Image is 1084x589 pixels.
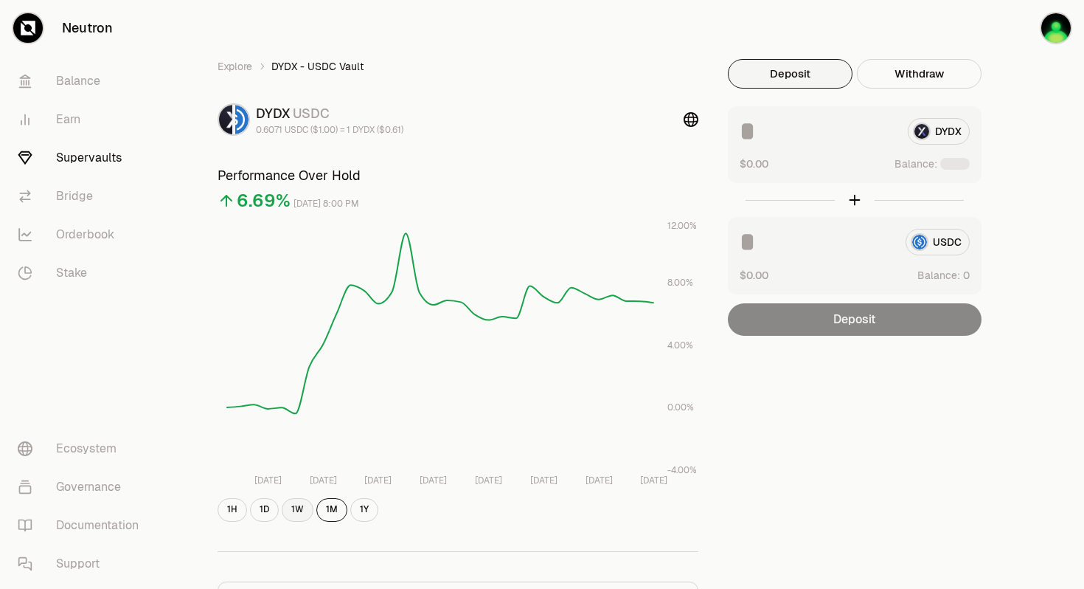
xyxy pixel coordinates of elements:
tspan: [DATE] [475,475,502,486]
button: 1W [282,498,313,522]
button: $0.00 [740,267,768,283]
img: USDC Logo [235,105,249,134]
a: Documentation [6,506,159,545]
button: 1M [316,498,347,522]
tspan: [DATE] [640,475,667,486]
a: Stake [6,254,159,292]
span: DYDX - USDC Vault [271,59,364,74]
div: 6.69% [237,189,291,213]
tspan: 8.00% [667,277,693,289]
a: Support [6,545,159,583]
tspan: [DATE] [586,475,613,486]
a: Explore [218,59,252,74]
div: DYDX [256,103,403,124]
span: USDC [293,105,330,122]
tspan: -4.00% [667,464,697,476]
tspan: [DATE] [364,475,392,486]
button: Withdraw [857,59,981,89]
button: $0.00 [740,156,768,171]
h3: Performance Over Hold [218,165,698,186]
tspan: [DATE] [310,475,337,486]
a: Supervaults [6,139,159,177]
img: orange ledger lille [1041,13,1071,43]
a: Orderbook [6,216,159,254]
tspan: [DATE] [530,475,557,486]
tspan: 12.00% [667,220,697,232]
button: 1H [218,498,247,522]
a: Governance [6,468,159,506]
button: Deposit [728,59,852,89]
a: Ecosystem [6,430,159,468]
tspan: [DATE] [420,475,447,486]
div: 0.6071 USDC ($1.00) = 1 DYDX ($0.61) [256,124,403,136]
a: Earn [6,100,159,139]
tspan: 0.00% [667,402,694,413]
button: 1Y [350,498,378,522]
tspan: [DATE] [254,475,282,486]
span: Balance: [917,268,960,283]
tspan: 4.00% [667,340,693,351]
a: Balance [6,62,159,100]
a: Bridge [6,177,159,216]
img: DYDX Logo [219,105,232,134]
div: [DATE] 8:00 PM [293,196,359,213]
nav: breadcrumb [218,59,698,74]
span: Balance: [894,156,937,171]
button: 1D [250,498,279,522]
